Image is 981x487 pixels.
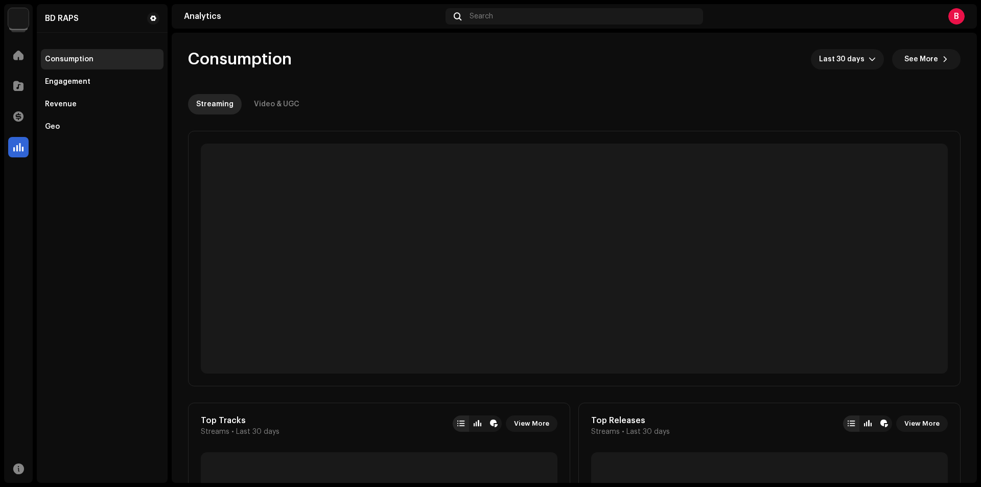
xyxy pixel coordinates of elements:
span: View More [514,413,549,434]
div: Analytics [184,12,441,20]
span: • [622,428,624,436]
div: Streaming [196,94,233,114]
span: Streams [591,428,620,436]
div: Geo [45,123,60,131]
button: View More [506,415,557,432]
div: Engagement [45,78,90,86]
span: Last 30 days [819,49,869,69]
div: Revenue [45,100,77,108]
div: Top Tracks [201,415,279,426]
span: Consumption [188,49,292,69]
button: View More [896,415,948,432]
div: dropdown trigger [869,49,876,69]
div: Video & UGC [254,94,299,114]
div: Consumption [45,55,94,63]
div: BD RAPS [45,14,79,22]
span: Streams [201,428,229,436]
re-m-nav-item: Engagement [41,72,163,92]
span: Search [470,12,493,20]
div: B [948,8,965,25]
img: de0d2825-999c-4937-b35a-9adca56ee094 [8,8,29,29]
span: • [231,428,234,436]
re-m-nav-item: Consumption [41,49,163,69]
div: Top Releases [591,415,670,426]
button: See More [892,49,961,69]
span: View More [904,413,940,434]
span: See More [904,49,938,69]
re-m-nav-item: Geo [41,117,163,137]
span: Last 30 days [626,428,670,436]
re-m-nav-item: Revenue [41,94,163,114]
span: Last 30 days [236,428,279,436]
